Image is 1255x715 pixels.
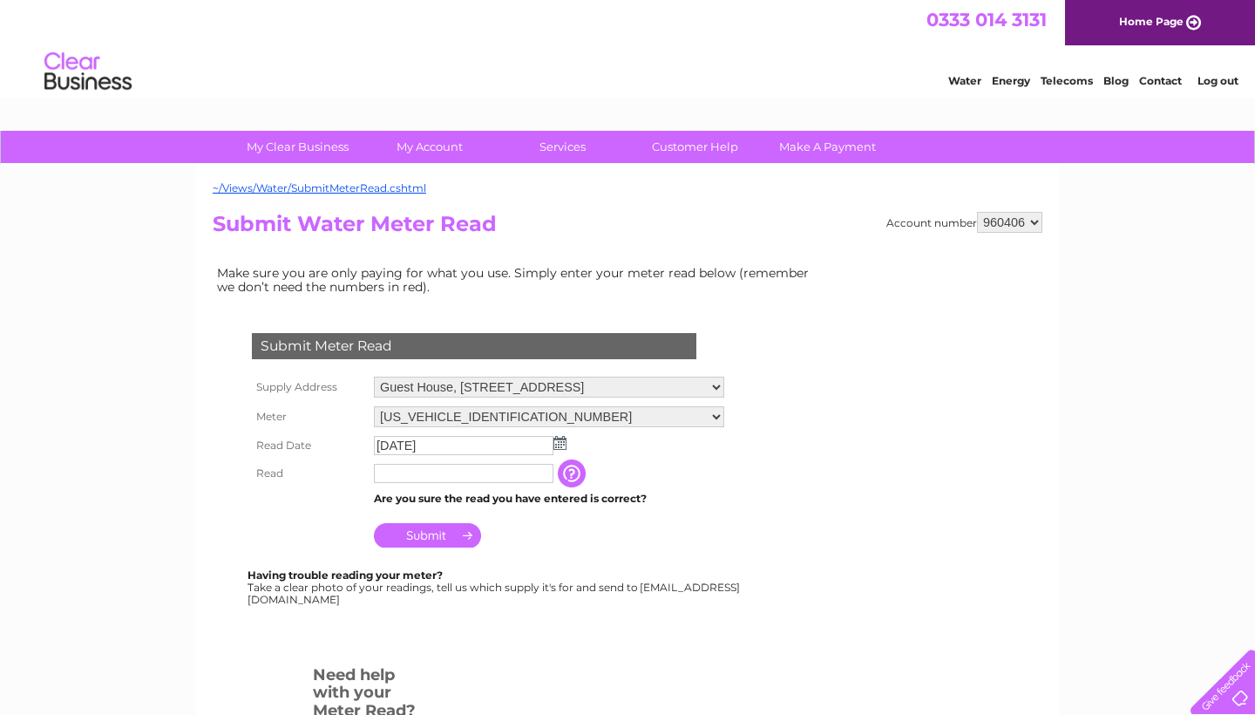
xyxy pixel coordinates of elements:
[226,131,370,163] a: My Clear Business
[926,9,1047,31] a: 0333 014 3131
[213,212,1042,245] h2: Submit Water Meter Read
[44,45,132,99] img: logo.png
[756,131,899,163] a: Make A Payment
[623,131,767,163] a: Customer Help
[213,262,823,298] td: Make sure you are only paying for what you use. Simply enter your meter read below (remember we d...
[948,74,981,87] a: Water
[886,212,1042,233] div: Account number
[992,74,1030,87] a: Energy
[213,181,426,194] a: ~/Views/Water/SubmitMeterRead.cshtml
[248,460,370,487] th: Read
[1139,74,1182,87] a: Contact
[1103,74,1129,87] a: Blog
[358,131,502,163] a: My Account
[1197,74,1238,87] a: Log out
[1041,74,1093,87] a: Telecoms
[558,460,589,487] input: Information
[217,10,1041,85] div: Clear Business is a trading name of Verastar Limited (registered in [GEOGRAPHIC_DATA] No. 3667643...
[374,523,481,548] input: Submit
[370,487,729,510] td: Are you sure the read you have entered is correct?
[252,333,696,359] div: Submit Meter Read
[248,432,370,460] th: Read Date
[553,436,566,450] img: ...
[248,402,370,432] th: Meter
[491,131,634,163] a: Services
[248,569,443,582] b: Having trouble reading your meter?
[248,372,370,402] th: Supply Address
[248,569,743,605] div: Take a clear photo of your readings, tell us which supply it's for and send to [EMAIL_ADDRESS][DO...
